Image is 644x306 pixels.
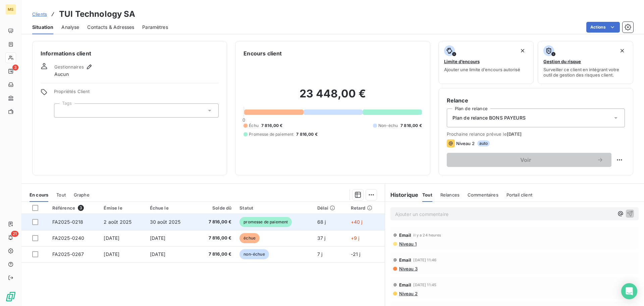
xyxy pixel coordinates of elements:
span: 7 j [317,251,322,257]
div: Statut [239,205,309,211]
span: échue [239,233,260,243]
span: Relances [440,192,460,198]
span: Analyse [61,24,79,31]
span: Propriétés Client [54,89,219,98]
span: FA2025-0218 [52,219,84,225]
span: [DATE] [150,235,166,241]
h3: TUI Technology SA [59,8,136,20]
span: +40 j [351,219,363,225]
span: 30 août 2025 [150,219,181,225]
span: Email [399,232,412,238]
span: 7 816,00 € [261,123,283,129]
div: Échue le [150,205,192,211]
img: Logo LeanPay [5,291,16,302]
button: Limite d’encoursAjouter une limite d’encours autorisé [438,41,534,84]
span: Commentaires [468,192,498,198]
span: 3 [78,205,84,211]
span: Niveau 2 [456,141,475,146]
a: Clients [32,11,47,17]
div: Émise le [104,205,142,211]
input: Ajouter une valeur [60,107,65,114]
div: Retard [351,205,381,211]
span: Contacts & Adresses [87,24,134,31]
span: Non-échu [378,123,398,129]
span: 0 [243,117,245,123]
span: Email [399,257,412,263]
span: 7 816,00 € [400,123,422,129]
span: Plan de relance BONS PAYEURS [452,115,526,121]
span: [DATE] [150,251,166,257]
span: Tout [422,192,432,198]
span: Limite d’encours [444,59,480,64]
h6: Historique [385,191,419,199]
button: Voir [447,153,611,167]
span: [DATE] [104,251,119,257]
span: 7 816,00 € [200,219,231,225]
div: Délai [317,205,343,211]
span: il y a 24 heures [413,233,441,237]
span: 68 j [317,219,326,225]
span: Aucun [54,71,69,78]
span: Ajouter une limite d’encours autorisé [444,67,520,72]
div: Open Intercom Messenger [621,283,637,299]
span: Voir [455,157,597,163]
span: 3 [12,64,18,71]
span: 21 [11,231,18,237]
span: FA2025-0267 [52,251,84,257]
span: 7 816,00 € [296,131,318,137]
span: Gestion du risque [543,59,581,64]
span: [DATE] 11:45 [413,283,436,287]
span: Niveau 1 [398,241,417,247]
h6: Informations client [41,49,219,57]
span: -21 j [351,251,361,257]
span: 2 août 2025 [104,219,131,225]
span: Prochaine relance prévue le [447,131,625,137]
span: Niveau 2 [398,291,418,296]
h2: 23 448,00 € [244,87,422,107]
span: Portail client [506,192,532,198]
div: Solde dû [200,205,231,211]
h6: Relance [447,96,625,104]
span: Graphe [74,192,90,198]
button: Actions [586,22,620,33]
h6: Encours client [244,49,282,57]
span: Promesse de paiement [249,131,293,137]
div: Référence [52,205,96,211]
span: 37 j [317,235,326,241]
span: +9 j [351,235,360,241]
span: Situation [32,24,53,31]
span: Tout [56,192,66,198]
span: [DATE] [507,131,522,137]
span: promesse de paiement [239,217,292,227]
span: Surveiller ce client en intégrant votre outil de gestion des risques client. [543,67,628,78]
span: [DATE] [104,235,119,241]
button: Gestion du risqueSurveiller ce client en intégrant votre outil de gestion des risques client. [538,41,633,84]
span: Paramètres [142,24,168,31]
span: auto [477,140,490,146]
span: 7 816,00 € [200,251,231,258]
span: FA2025-0240 [52,235,85,241]
span: [DATE] 11:46 [413,258,436,262]
span: Gestionnaires [54,64,84,70]
span: non-échue [239,249,269,259]
span: Échu [249,123,259,129]
span: En cours [30,192,48,198]
div: MS [5,4,16,15]
span: Niveau 3 [398,266,418,271]
span: 7 816,00 € [200,235,231,242]
span: Email [399,282,412,288]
